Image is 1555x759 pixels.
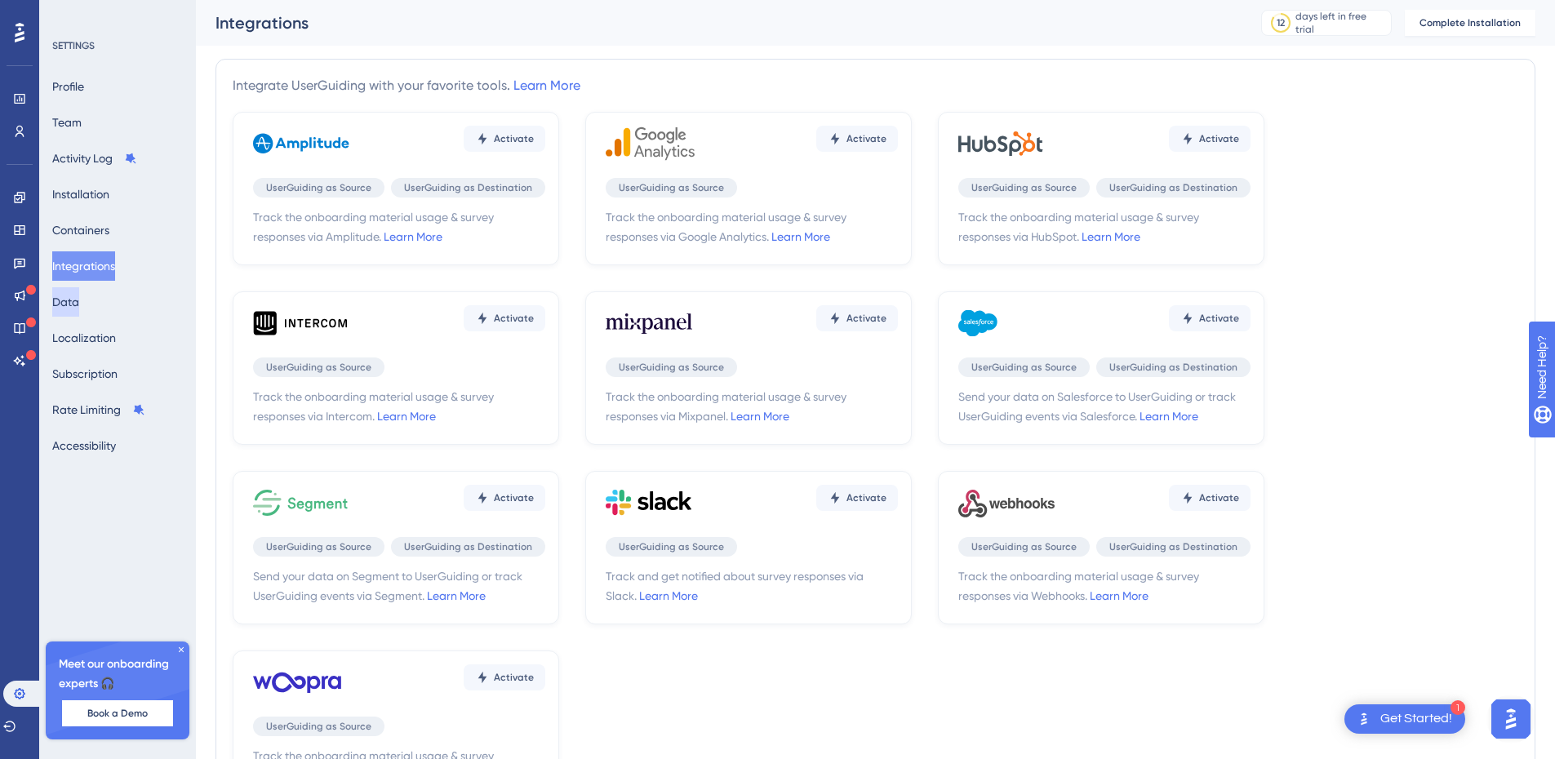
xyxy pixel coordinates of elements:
[494,491,534,504] span: Activate
[971,181,1077,194] span: UserGuiding as Source
[1169,305,1251,331] button: Activate
[52,180,109,209] button: Installation
[1169,126,1251,152] button: Activate
[464,664,545,690] button: Activate
[619,540,724,553] span: UserGuiding as Source
[1486,695,1535,743] iframe: UserGuiding AI Assistant Launcher
[1295,10,1386,36] div: days left in free trial
[52,395,145,424] button: Rate Limiting
[1277,16,1285,29] div: 12
[619,361,724,374] span: UserGuiding as Source
[731,410,789,423] a: Learn More
[52,251,115,281] button: Integrations
[771,230,830,243] a: Learn More
[62,700,173,726] button: Book a Demo
[1451,700,1465,715] div: 1
[1405,10,1535,36] button: Complete Installation
[1109,540,1237,553] span: UserGuiding as Destination
[266,720,371,733] span: UserGuiding as Source
[513,78,580,93] a: Learn More
[958,387,1251,426] span: Send your data on Salesforce to UserGuiding or track UserGuiding events via Salesforce.
[846,491,886,504] span: Activate
[404,540,532,553] span: UserGuiding as Destination
[958,566,1251,606] span: Track the onboarding material usage & survey responses via Webhooks.
[1082,230,1140,243] a: Learn More
[971,361,1077,374] span: UserGuiding as Source
[384,230,442,243] a: Learn More
[1109,181,1237,194] span: UserGuiding as Destination
[1169,485,1251,511] button: Activate
[266,540,371,553] span: UserGuiding as Source
[1140,410,1198,423] a: Learn More
[52,359,118,388] button: Subscription
[816,126,898,152] button: Activate
[494,312,534,325] span: Activate
[427,589,486,602] a: Learn More
[266,181,371,194] span: UserGuiding as Source
[253,207,545,246] span: Track the onboarding material usage & survey responses via Amplitude.
[1199,132,1239,145] span: Activate
[464,485,545,511] button: Activate
[606,566,898,606] span: Track and get notified about survey responses via Slack.
[253,387,545,426] span: Track the onboarding material usage & survey responses via Intercom.
[377,410,436,423] a: Learn More
[52,108,82,137] button: Team
[253,566,545,606] span: Send your data on Segment to UserGuiding or track UserGuiding events via Segment.
[958,207,1251,246] span: Track the onboarding material usage & survey responses via HubSpot.
[52,144,137,173] button: Activity Log
[1199,312,1239,325] span: Activate
[233,76,580,95] div: Integrate UserGuiding with your favorite tools.
[52,72,84,101] button: Profile
[52,39,184,52] div: SETTINGS
[59,655,176,694] span: Meet our onboarding experts 🎧
[816,485,898,511] button: Activate
[464,305,545,331] button: Activate
[494,132,534,145] span: Activate
[464,126,545,152] button: Activate
[52,215,109,245] button: Containers
[266,361,371,374] span: UserGuiding as Source
[606,207,898,246] span: Track the onboarding material usage & survey responses via Google Analytics.
[52,323,116,353] button: Localization
[494,671,534,684] span: Activate
[215,11,1220,34] div: Integrations
[87,707,148,720] span: Book a Demo
[816,305,898,331] button: Activate
[38,4,102,24] span: Need Help?
[52,431,116,460] button: Accessibility
[1344,704,1465,734] div: Open Get Started! checklist, remaining modules: 1
[619,181,724,194] span: UserGuiding as Source
[846,132,886,145] span: Activate
[971,540,1077,553] span: UserGuiding as Source
[1199,491,1239,504] span: Activate
[52,287,79,317] button: Data
[1090,589,1148,602] a: Learn More
[1109,361,1237,374] span: UserGuiding as Destination
[606,387,898,426] span: Track the onboarding material usage & survey responses via Mixpanel.
[846,312,886,325] span: Activate
[1354,709,1374,729] img: launcher-image-alternative-text
[1380,710,1452,728] div: Get Started!
[639,589,698,602] a: Learn More
[1419,16,1521,29] span: Complete Installation
[404,181,532,194] span: UserGuiding as Destination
